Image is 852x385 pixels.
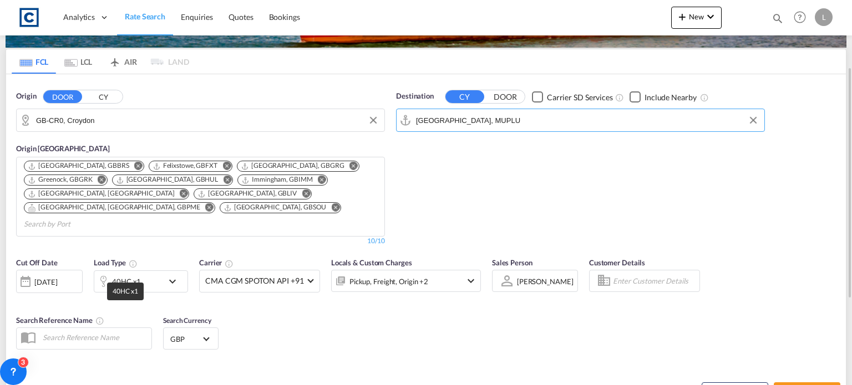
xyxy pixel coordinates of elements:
[17,109,384,131] md-input-container: GB-CR0, Croydon
[94,258,138,267] span: Load Type
[532,91,613,102] md-checkbox: Checkbox No Ink
[367,237,385,246] div: 10/10
[224,203,329,212] div: Press delete to remove this chip.
[95,316,104,325] md-icon: Your search will be saved by the below given name
[169,331,212,347] md-select: Select Currency: £ GBPUnited Kingdom Pound
[16,258,58,267] span: Cut Off Date
[790,8,809,27] span: Help
[170,334,201,344] span: GBP
[12,49,189,74] md-pagination-wrapper: Use the left and right arrow keys to navigate between tabs
[12,49,56,74] md-tab-item: FCL
[24,215,129,233] input: Chips input.
[331,258,412,267] span: Locals & Custom Charges
[181,12,213,22] span: Enquiries
[645,92,697,103] div: Include Nearby
[197,189,297,198] div: Liverpool, GBLIV
[116,175,221,184] div: Press delete to remove this chip.
[28,203,202,212] div: Press delete to remove this chip.
[225,259,234,268] md-icon: The selected Trucker/Carrierwill be displayed in the rate results If the rates are from another f...
[324,203,341,214] button: Remove
[43,90,82,103] button: DOOR
[129,259,138,268] md-icon: icon-information-outline
[28,189,176,198] div: Press delete to remove this chip.
[216,175,232,186] button: Remove
[516,273,575,289] md-select: Sales Person: Lynsey Heaton
[331,270,481,292] div: Pickup Freight Origin Origin Custom Factory Stuffingicon-chevron-down
[199,258,234,267] span: Carrier
[464,274,478,288] md-icon: icon-chevron-down
[445,90,484,103] button: CY
[16,292,24,307] md-datepicker: Select
[416,112,759,129] input: Search by Port
[349,274,428,289] div: Pickup Freight Origin Origin Custom Factory Stuffing
[197,189,299,198] div: Press delete to remove this chip.
[16,91,36,102] span: Origin
[198,203,215,214] button: Remove
[676,10,689,23] md-icon: icon-plus 400-fg
[517,277,574,286] div: [PERSON_NAME]
[397,109,764,131] md-input-container: Port Louis, MUPLU
[486,91,525,104] button: DOOR
[22,157,379,233] md-chips-wrap: Chips container. Use arrow keys to select chips.
[589,258,645,267] span: Customer Details
[28,203,200,212] div: Portsmouth, HAM, GBPME
[63,12,95,23] span: Analytics
[28,189,174,198] div: London Gateway Port, GBLGP
[396,91,434,102] span: Destination
[241,161,347,171] div: Press delete to remove this chip.
[342,161,359,172] button: Remove
[153,161,220,171] div: Press delete to remove this chip.
[113,287,138,295] span: 40HC x1
[613,273,696,289] input: Enter Customer Details
[112,274,141,289] div: 40HC x1
[166,275,185,288] md-icon: icon-chevron-down
[94,270,188,292] div: 40HC x1icon-chevron-down
[492,258,532,267] span: Sales Person
[772,12,784,24] md-icon: icon-magnify
[28,161,131,171] div: Press delete to remove this chip.
[34,277,57,287] div: [DATE]
[16,316,104,325] span: Search Reference Name
[108,55,121,64] md-icon: icon-airplane
[365,112,382,129] button: Clear Input
[17,5,42,30] img: 1fdb9190129311efbfaf67cbb4249bed.jpeg
[241,161,344,171] div: Grangemouth, GBGRG
[36,112,379,129] input: Search by Door
[127,161,144,172] button: Remove
[163,316,211,325] span: Search Currency
[704,10,717,23] md-icon: icon-chevron-down
[37,329,151,346] input: Search Reference Name
[700,93,709,102] md-icon: Unchecked: Ignores neighbouring ports when fetching rates.Checked : Includes neighbouring ports w...
[815,8,833,26] div: L
[28,175,95,184] div: Press delete to remove this chip.
[671,7,722,29] button: icon-plus 400-fgNewicon-chevron-down
[241,175,315,184] div: Press delete to remove this chip.
[269,12,300,22] span: Bookings
[241,175,312,184] div: Immingham, GBIMM
[84,91,123,104] button: CY
[100,49,145,74] md-tab-item: AIR
[772,12,784,29] div: icon-magnify
[153,161,217,171] div: Felixstowe, GBFXT
[547,92,613,103] div: Carrier SD Services
[630,91,697,102] md-checkbox: Checkbox No Ink
[16,270,83,293] div: [DATE]
[116,175,219,184] div: Hull, GBHUL
[172,189,189,200] button: Remove
[28,175,93,184] div: Greenock, GBGRK
[28,161,129,171] div: Bristol, GBBRS
[615,93,624,102] md-icon: Unchecked: Search for CY (Container Yard) services for all selected carriers.Checked : Search for...
[311,175,327,186] button: Remove
[90,175,107,186] button: Remove
[16,144,110,153] span: Origin [GEOGRAPHIC_DATA]
[676,12,717,21] span: New
[56,49,100,74] md-tab-item: LCL
[295,189,311,200] button: Remove
[790,8,815,28] div: Help
[125,12,165,21] span: Rate Search
[745,112,762,129] button: Clear Input
[224,203,327,212] div: Southampton, GBSOU
[229,12,253,22] span: Quotes
[205,275,304,286] span: CMA CGM SPOTON API +91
